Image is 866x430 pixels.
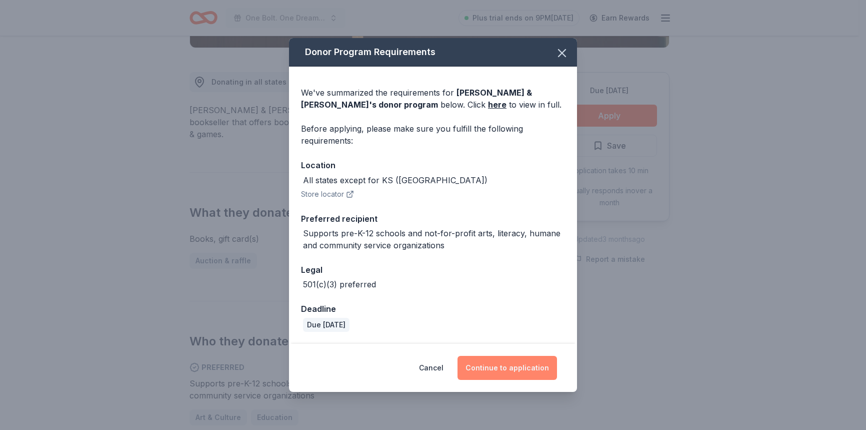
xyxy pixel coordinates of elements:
button: Continue to application [457,356,557,380]
div: 501(c)(3) preferred [303,278,376,290]
div: Donor Program Requirements [289,38,577,67]
button: Store locator [301,188,354,200]
div: We've summarized the requirements for below. Click to view in full. [301,87,565,111]
button: Cancel [419,356,443,380]
div: Legal [301,263,565,276]
div: Before applying, please make sure you fulfill the following requirements: [301,123,565,147]
a: here [488,99,506,111]
div: Deadline [301,302,565,315]
div: Due [DATE] [303,318,349,332]
div: Location [301,159,565,172]
div: Preferred recipient [301,212,565,225]
div: All states except for KS ([GEOGRAPHIC_DATA]) [303,174,487,186]
div: Supports pre-K-12 schools and not-for-profit arts, literacy, humane and community service organiz... [303,227,565,251]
